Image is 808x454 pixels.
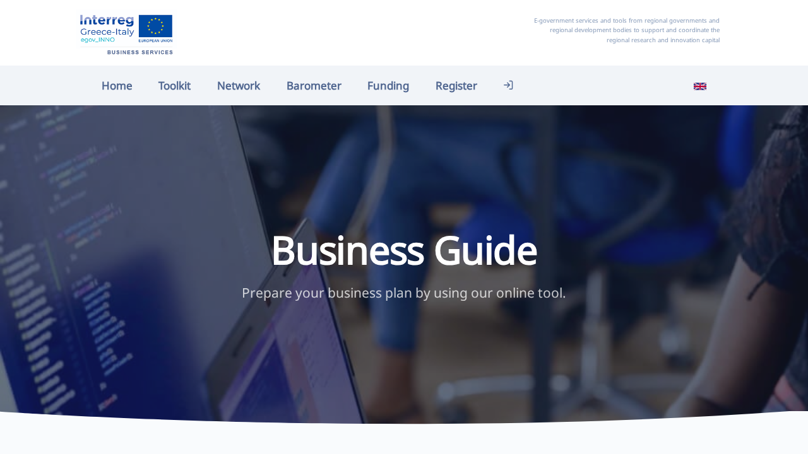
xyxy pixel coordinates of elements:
a: Funding [354,72,422,99]
a: Home [88,72,146,99]
img: en_flag.svg [694,80,706,93]
h1: Business Guide [198,226,610,272]
img: Home [76,9,177,56]
a: Toolkit [146,72,205,99]
a: Register [422,72,490,99]
a: Network [204,72,273,99]
a: Barometer [273,72,355,99]
p: Prepare your business plan by using our online tool. [198,282,610,304]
